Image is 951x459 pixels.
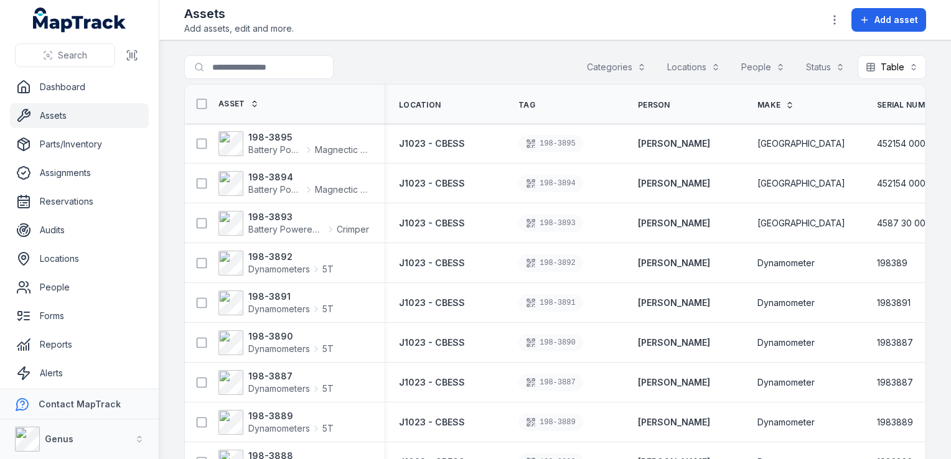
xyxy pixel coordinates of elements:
[218,131,369,156] a: 198-3895Battery Powered ToolsMagnectic drills
[518,334,583,351] div: 198-3890
[399,257,465,269] a: J1023 - CBESS
[58,49,87,62] span: Search
[798,55,853,79] button: Status
[757,336,815,349] span: Dynamometer
[33,7,126,32] a: MapTrack
[337,223,369,236] span: Crimper
[248,144,302,156] span: Battery Powered Tools
[851,8,926,32] button: Add asset
[757,177,845,190] span: [GEOGRAPHIC_DATA]
[45,433,73,444] strong: Genus
[10,160,149,185] a: Assignments
[877,416,913,429] span: 1983889
[638,177,710,190] a: [PERSON_NAME]
[248,290,334,303] strong: 198-3891
[248,410,334,422] strong: 198-3889
[877,257,907,269] span: 198389
[315,183,369,196] span: Magnectic drills
[10,304,149,328] a: Forms
[10,132,149,157] a: Parts/Inventory
[248,382,310,395] span: Dynamometers
[10,332,149,357] a: Reports
[218,410,334,435] a: 198-3889Dynamometers5T
[874,14,918,26] span: Add asset
[518,175,583,192] div: 198-3894
[757,416,815,429] span: Dynamometer
[248,330,334,343] strong: 198-3890
[733,55,793,79] button: People
[10,275,149,300] a: People
[39,399,121,409] strong: Contact MapTrack
[638,416,710,429] a: [PERSON_NAME]
[399,217,465,229] a: J1023 - CBESS
[399,297,465,309] a: J1023 - CBESS
[248,131,369,144] strong: 198-3895
[248,223,324,236] span: Battery Powered Tools
[399,138,465,149] span: J1023 - CBESS
[248,263,310,276] span: Dynamometers
[638,217,710,229] a: [PERSON_NAME]
[399,257,465,268] span: J1023 - CBESS
[399,337,465,348] span: J1023 - CBESS
[10,246,149,271] a: Locations
[399,100,441,110] span: Location
[218,370,334,395] a: 198-3887Dynamometers5T
[10,75,149,100] a: Dashboard
[638,257,710,269] a: [PERSON_NAME]
[218,99,259,109] a: Asset
[248,251,334,263] strong: 198-3892
[399,218,465,228] span: J1023 - CBESS
[877,336,913,349] span: 1983887
[638,100,670,110] span: Person
[757,217,845,229] span: [GEOGRAPHIC_DATA]
[518,135,583,152] div: 198-3895
[218,99,245,109] span: Asset
[877,100,940,110] span: Serial Number
[518,414,583,431] div: 198-3889
[877,376,913,389] span: 1983887
[248,343,310,355] span: Dynamometers
[15,44,115,67] button: Search
[248,171,369,183] strong: 198-3894
[877,297,911,309] span: 1983891
[218,290,334,315] a: 198-3891Dynamometers5T
[399,376,465,389] a: J1023 - CBESS
[638,137,710,150] a: [PERSON_NAME]
[638,376,710,389] a: [PERSON_NAME]
[858,55,926,79] button: Table
[757,297,815,309] span: Dynamometer
[322,422,334,435] span: 5T
[757,257,815,269] span: Dynamometer
[757,100,794,110] a: Make
[315,144,369,156] span: Magnectic drills
[399,336,465,349] a: J1023 - CBESS
[399,416,465,429] a: J1023 - CBESS
[322,303,334,315] span: 5T
[399,178,465,188] span: J1023 - CBESS
[399,377,465,387] span: J1023 - CBESS
[638,336,710,349] a: [PERSON_NAME]
[218,171,369,196] a: 198-3894Battery Powered ToolsMagnectic drills
[248,303,310,315] span: Dynamometers
[518,215,583,232] div: 198-3893
[322,263,334,276] span: 5T
[399,297,465,308] span: J1023 - CBESS
[518,254,583,272] div: 198-3892
[248,183,302,196] span: Battery Powered Tools
[218,211,369,236] a: 198-3893Battery Powered ToolsCrimper
[322,343,334,355] span: 5T
[757,100,780,110] span: Make
[184,5,294,22] h2: Assets
[10,189,149,214] a: Reservations
[248,211,369,223] strong: 198-3893
[638,297,710,309] a: [PERSON_NAME]
[218,251,334,276] a: 198-3892Dynamometers5T
[518,294,583,312] div: 198-3891
[10,218,149,243] a: Audits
